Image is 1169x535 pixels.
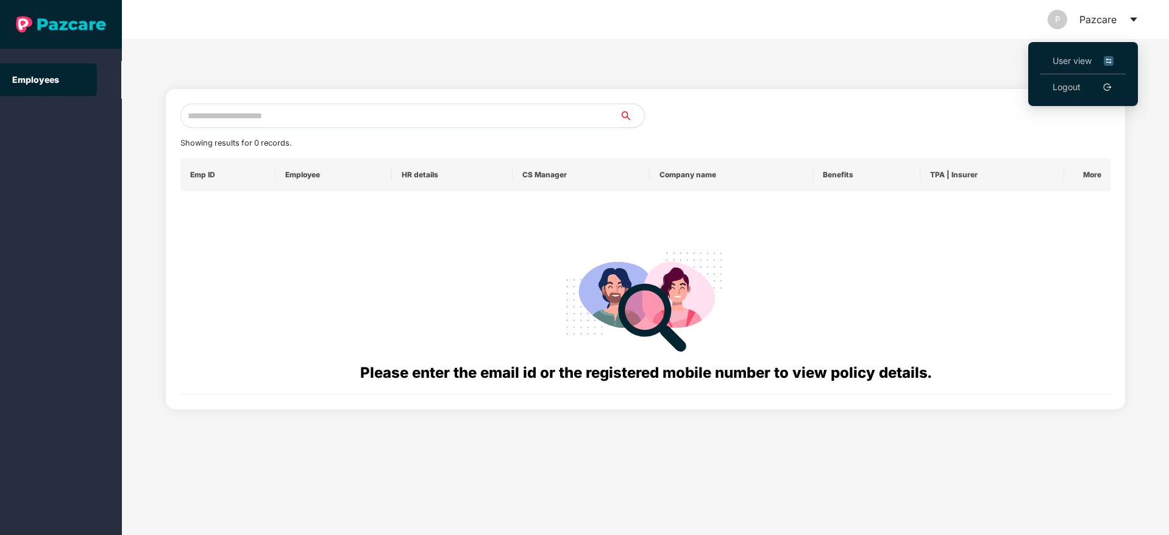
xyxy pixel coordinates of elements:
span: caret-down [1129,15,1139,24]
span: Showing results for 0 records. [180,138,291,147]
button: search [619,104,645,128]
th: Company name [650,158,813,191]
img: svg+xml;base64,PHN2ZyB4bWxucz0iaHR0cDovL3d3dy53My5vcmcvMjAwMC9zdmciIHdpZHRoPSIyODgiIGhlaWdodD0iMj... [558,238,733,361]
th: CS Manager [513,158,650,191]
span: User view [1053,54,1114,68]
th: HR details [392,158,512,191]
span: Please enter the email id or the registered mobile number to view policy details. [360,364,931,381]
img: svg+xml;base64,PHN2ZyB4bWxucz0iaHR0cDovL3d3dy53My5vcmcvMjAwMC9zdmciIHdpZHRoPSIxNiIgaGVpZ2h0PSIxNi... [1104,54,1114,68]
th: Emp ID [180,158,276,191]
span: P [1055,10,1061,29]
th: More [1064,158,1110,191]
span: search [619,111,644,121]
th: TPA | Insurer [920,158,1064,191]
a: Logout [1053,80,1081,94]
th: Employee [275,158,392,191]
th: Benefits [813,158,920,191]
a: Employees [12,74,59,85]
